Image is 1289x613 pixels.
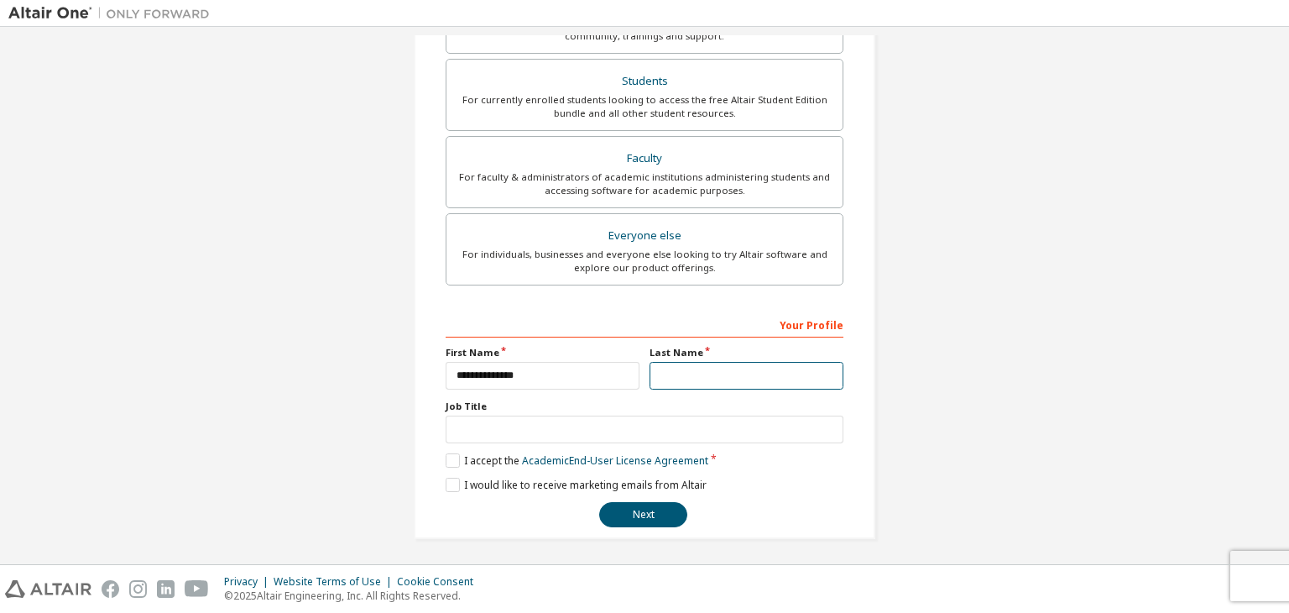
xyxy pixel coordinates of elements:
div: For individuals, businesses and everyone else looking to try Altair software and explore our prod... [457,248,832,275]
div: Faculty [457,147,832,170]
a: Academic End-User License Agreement [522,453,708,468]
img: youtube.svg [185,580,209,598]
div: Your Profile [446,311,843,338]
p: © 2025 Altair Engineering, Inc. All Rights Reserved. [224,589,483,603]
img: facebook.svg [102,580,119,598]
label: Job Title [446,400,843,413]
img: Altair One [8,5,218,22]
img: altair_logo.svg [5,580,91,598]
img: instagram.svg [129,580,147,598]
div: Privacy [224,575,274,589]
button: Next [599,502,687,527]
div: Everyone else [457,224,832,248]
div: For faculty & administrators of academic institutions administering students and accessing softwa... [457,170,832,197]
label: I accept the [446,453,708,468]
label: Last Name [650,346,843,359]
div: Students [457,70,832,93]
img: linkedin.svg [157,580,175,598]
label: First Name [446,346,639,359]
label: I would like to receive marketing emails from Altair [446,478,707,492]
div: For currently enrolled students looking to access the free Altair Student Edition bundle and all ... [457,93,832,120]
div: Website Terms of Use [274,575,397,589]
div: Cookie Consent [397,575,483,589]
